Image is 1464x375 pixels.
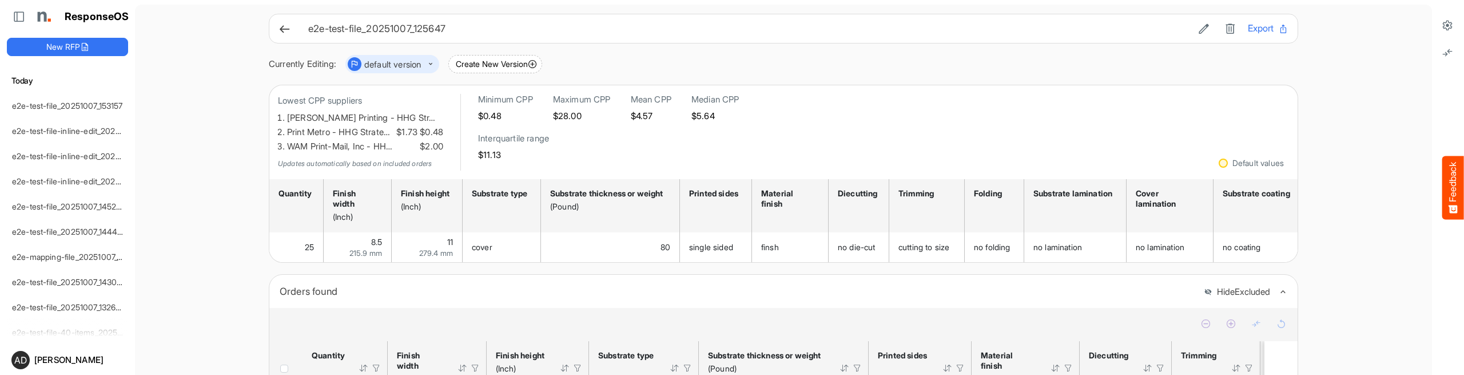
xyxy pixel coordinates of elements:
[553,94,611,105] h6: Maximum CPP
[1155,363,1165,373] div: Filter Icon
[401,188,449,199] div: Finish height
[12,202,126,211] a: e2e-test-file_20251007_145239
[1033,242,1082,252] span: no lamination
[269,57,336,72] div: Currently Editing:
[1195,21,1212,36] button: Edit
[965,232,1024,262] td: no folding is template cell Column Header httpsnorthellcomontologiesmapping-rulesmanufacturinghas...
[1222,21,1239,36] button: Delete
[472,242,492,252] span: cover
[889,232,965,262] td: cutting to size is template cell Column Header httpsnorthellcomontologiesmapping-rulesmanufacturi...
[308,24,1186,34] h6: e2e-test-file_20251007_125647
[12,151,166,161] a: e2e-test-file-inline-edit_20251007_150855
[955,363,965,373] div: Filter Icon
[838,188,876,199] div: Diecutting
[1248,21,1288,36] button: Export
[631,94,671,105] h6: Mean CPP
[1223,188,1291,199] div: Substrate coating
[463,232,541,262] td: cover is template cell Column Header httpsnorthellcomontologiesmapping-rulesmaterialhassubstratem...
[1204,287,1270,297] button: HideExcluded
[691,94,739,105] h6: Median CPP
[1089,350,1128,361] div: Diecutting
[417,140,443,154] span: $2.00
[472,188,528,199] div: Substrate type
[448,55,542,73] button: Create New Version
[598,350,655,361] div: Substrate type
[708,364,825,374] div: (Pound)
[761,242,779,252] span: finsh
[631,111,671,121] h5: $4.57
[12,227,127,236] a: e2e-test-file_20251007_144407
[761,188,815,209] div: Material finish
[1127,232,1214,262] td: no lamination is template cell Column Header httpsnorthellcomontologiesmapping-rulesmanufacturing...
[898,242,949,252] span: cutting to size
[661,242,670,252] span: 80
[333,188,379,209] div: Finish width
[279,188,311,199] div: Quantity
[1136,242,1184,252] span: no lamination
[1181,350,1216,361] div: Trimming
[974,242,1011,252] span: no folding
[1033,188,1113,199] div: Substrate lamination
[689,188,739,199] div: Printed sides
[478,150,549,160] h5: $11.13
[1244,363,1254,373] div: Filter Icon
[65,11,129,23] h1: ResponseOS
[550,188,667,199] div: Substrate thickness or weight
[371,237,382,247] span: 8.5
[392,232,463,262] td: 11 is template cell Column Header httpsnorthellcomontologiesmapping-rulesmeasurementhasfinishsize...
[898,188,952,199] div: Trimming
[708,350,825,361] div: Substrate thickness or weight
[397,350,443,371] div: Finish width
[680,232,752,262] td: single sided is template cell Column Header httpsnorthellcomontologiesmapping-rulesmanufacturingh...
[12,252,141,262] a: e2e-mapping-file_20251007_133137
[419,248,453,258] span: 279.4 mm
[689,242,733,252] span: single sided
[1214,232,1304,262] td: no coating is template cell Column Header httpsnorthellcomontologiesmapping-rulesmanufacturinghas...
[287,111,443,125] li: [PERSON_NAME] Printing - HHG Str…
[12,176,166,186] a: e2e-test-file-inline-edit_20251007_150549
[478,94,533,105] h6: Minimum CPP
[287,125,443,140] li: Print Metro - HHG Strate…
[278,159,432,168] em: Updates automatically based on included orders
[287,140,443,154] li: WAM Print-Mail, Inc - HH…
[12,302,125,312] a: e2e-test-file_20251007_132655
[541,232,680,262] td: 80 is template cell Column Header httpsnorthellcomontologiesmapping-rulesmaterialhasmaterialthick...
[278,94,443,108] p: Lowest CPP suppliers
[394,125,417,140] span: $1.73
[572,363,583,373] div: Filter Icon
[974,188,1011,199] div: Folding
[12,277,126,287] a: e2e-test-file_20251007_143038
[550,202,667,212] div: (Pound)
[7,74,128,87] h6: Today
[981,350,1036,371] div: Material finish
[496,364,545,374] div: (Inch)
[333,212,379,222] div: (Inch)
[7,38,128,56] button: New RFP
[417,125,443,140] span: $0.48
[1223,242,1261,252] span: no coating
[1063,363,1073,373] div: Filter Icon
[34,356,124,364] div: [PERSON_NAME]
[852,363,862,373] div: Filter Icon
[14,356,27,365] span: AD
[838,242,876,252] span: no die-cut
[682,363,693,373] div: Filter Icon
[401,202,449,212] div: (Inch)
[269,232,324,262] td: 25 is template cell Column Header httpsnorthellcomontologiesmapping-rulesorderhasquantity
[553,111,611,121] h5: $28.00
[1442,156,1464,219] button: Feedback
[752,232,829,262] td: finsh is template cell Column Header httpsnorthellcomontologiesmapping-rulesmanufacturinghassubst...
[1232,159,1284,167] div: Default values
[324,232,392,262] td: 8.5 is template cell Column Header httpsnorthellcomontologiesmapping-rulesmeasurementhasfinishsiz...
[12,126,164,136] a: e2e-test-file-inline-edit_20251007_151626
[496,350,545,361] div: Finish height
[878,350,928,361] div: Printed sides
[12,101,123,110] a: e2e-test-file_20251007_153157
[447,237,453,247] span: 11
[31,5,54,28] img: Northell
[829,232,889,262] td: no die-cut is template cell Column Header httpsnorthellcomontologiesmapping-rulesmanufacturinghas...
[1136,188,1200,209] div: Cover lamination
[1024,232,1127,262] td: no lamination is template cell Column Header httpsnorthellcomontologiesmapping-rulesmanufacturing...
[478,133,549,144] h6: Interquartile range
[470,363,480,373] div: Filter Icon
